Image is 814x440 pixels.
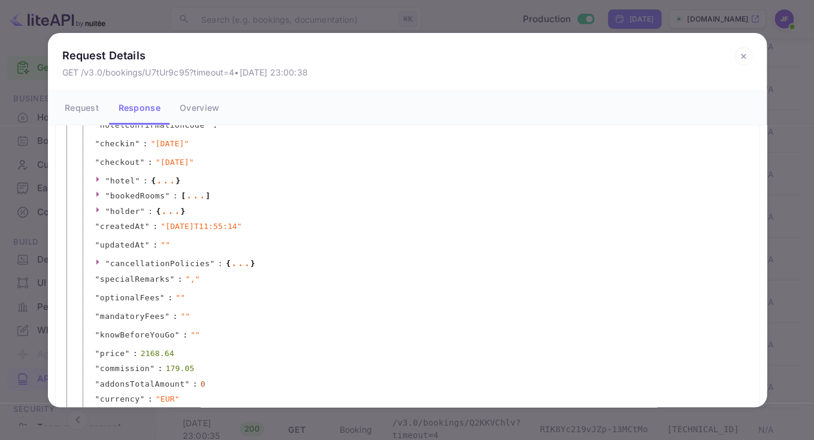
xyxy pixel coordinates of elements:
[181,190,186,202] span: [
[165,312,170,321] span: "
[153,239,158,251] span: :
[231,260,250,266] div: ...
[100,119,205,131] span: hotelConfirmationCode
[105,259,110,268] span: "
[201,378,205,390] div: 0
[148,156,153,168] span: :
[186,192,205,198] div: ...
[140,207,145,216] span: "
[220,119,230,131] span: " "
[153,221,158,233] span: :
[158,363,162,375] span: :
[143,175,148,187] span: :
[105,176,110,185] span: "
[183,329,187,341] span: :
[95,394,100,403] span: "
[95,158,100,167] span: "
[100,393,140,405] span: currency
[178,273,183,285] span: :
[100,329,175,341] span: knowBeforeYouGo
[95,275,100,284] span: "
[141,348,174,360] div: 2168.64
[95,293,100,302] span: "
[184,379,189,388] span: "
[100,311,165,323] span: mandatoryFees
[95,222,100,231] span: "
[150,364,155,373] span: "
[140,158,144,167] span: "
[226,258,231,270] span: {
[135,176,140,185] span: "
[218,258,223,270] span: :
[95,364,100,373] span: "
[180,311,190,323] span: " "
[190,329,200,341] span: " "
[100,348,125,360] span: price
[100,156,140,168] span: checkout
[110,259,210,268] span: cancellationPolicies
[161,221,242,233] span: " [DATE]T11:55:14 "
[135,139,140,148] span: "
[100,221,145,233] span: createdAt
[186,273,200,285] span: " , "
[62,66,308,79] p: GET /v3.0/bookings/U7tUr9c95?timeout=4 • [DATE] 23:00:38
[160,293,165,302] span: "
[193,378,198,390] span: :
[170,275,174,284] span: "
[95,139,100,148] span: "
[100,273,170,285] span: specialRemarks
[175,175,180,187] span: }
[175,330,180,339] span: "
[156,393,180,405] span: " EUR "
[145,240,150,249] span: "
[95,120,100,129] span: "
[165,363,194,375] div: 179.05
[110,176,135,185] span: hotel
[100,378,185,390] span: addonsTotalAmount
[148,393,153,405] span: :
[100,239,145,251] span: updatedAt
[161,239,170,251] span: " "
[100,138,135,150] span: checkin
[110,207,140,216] span: holder
[95,330,100,339] span: "
[143,138,147,150] span: :
[213,119,217,131] span: :
[55,91,109,125] button: Request
[205,120,210,129] span: "
[156,177,175,183] div: ...
[156,156,194,168] span: " [DATE] "
[95,312,100,321] span: "
[175,292,185,304] span: " "
[125,349,129,358] span: "
[170,91,229,125] button: Overview
[105,191,110,200] span: "
[168,292,173,304] span: :
[62,47,308,64] p: Request Details
[180,206,185,218] span: }
[173,311,177,323] span: :
[161,207,180,213] div: ...
[95,379,100,388] span: "
[150,138,189,150] span: " [DATE] "
[100,292,160,304] span: optionalFees
[205,190,210,202] span: ]
[250,258,255,270] span: }
[156,206,161,218] span: {
[210,259,214,268] span: "
[133,348,138,360] span: :
[165,191,170,200] span: "
[173,190,178,202] span: :
[140,394,144,403] span: "
[100,363,150,375] span: commission
[148,206,153,218] span: :
[110,191,165,200] span: bookedRooms
[105,207,110,216] span: "
[151,175,156,187] span: {
[109,91,170,125] button: Response
[95,240,100,249] span: "
[145,222,150,231] span: "
[95,349,100,358] span: "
